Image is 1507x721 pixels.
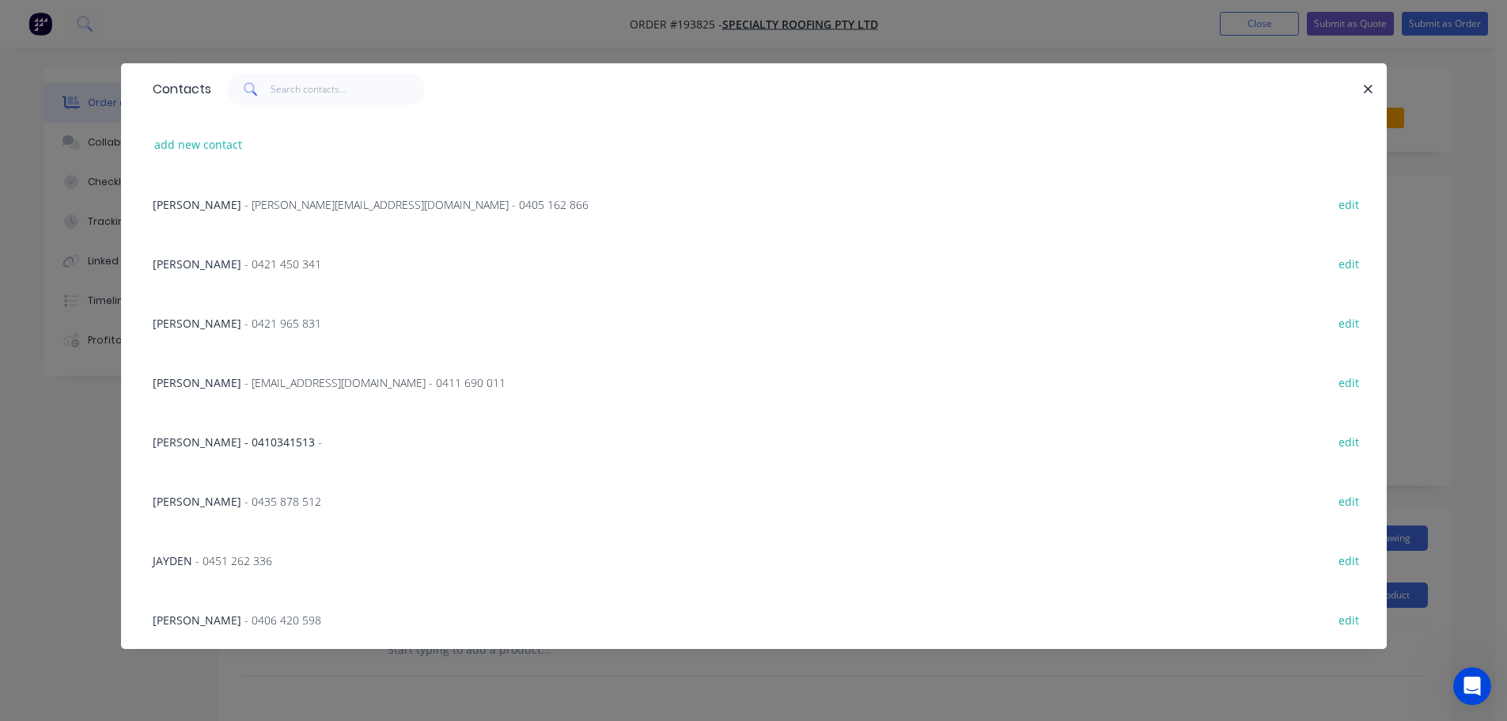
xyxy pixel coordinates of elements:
[244,316,321,331] span: - 0421 965 831
[145,64,211,115] div: Contacts
[271,74,425,105] input: Search contacts...
[1331,490,1368,511] button: edit
[1331,431,1368,452] button: edit
[153,494,241,509] span: [PERSON_NAME]
[153,434,315,450] span: [PERSON_NAME] - 0410341513
[153,197,241,212] span: [PERSON_NAME]
[1331,609,1368,630] button: edit
[195,553,272,568] span: - 0451 262 336
[244,494,321,509] span: - 0435 878 512
[1331,549,1368,571] button: edit
[153,316,241,331] span: [PERSON_NAME]
[1331,193,1368,214] button: edit
[244,613,321,628] span: - 0406 420 598
[153,613,241,628] span: [PERSON_NAME]
[153,256,241,271] span: [PERSON_NAME]
[1331,252,1368,274] button: edit
[1453,667,1491,705] iframe: Intercom live chat
[153,553,192,568] span: JAYDEN
[318,434,322,450] span: -
[146,134,251,155] button: add new contact
[153,375,241,390] span: [PERSON_NAME]
[244,375,505,390] span: - [EMAIL_ADDRESS][DOMAIN_NAME] - 0411 690 011
[244,197,589,212] span: - [PERSON_NAME][EMAIL_ADDRESS][DOMAIN_NAME] - 0405 162 866
[1331,312,1368,333] button: edit
[244,256,321,271] span: - 0421 450 341
[1331,371,1368,393] button: edit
